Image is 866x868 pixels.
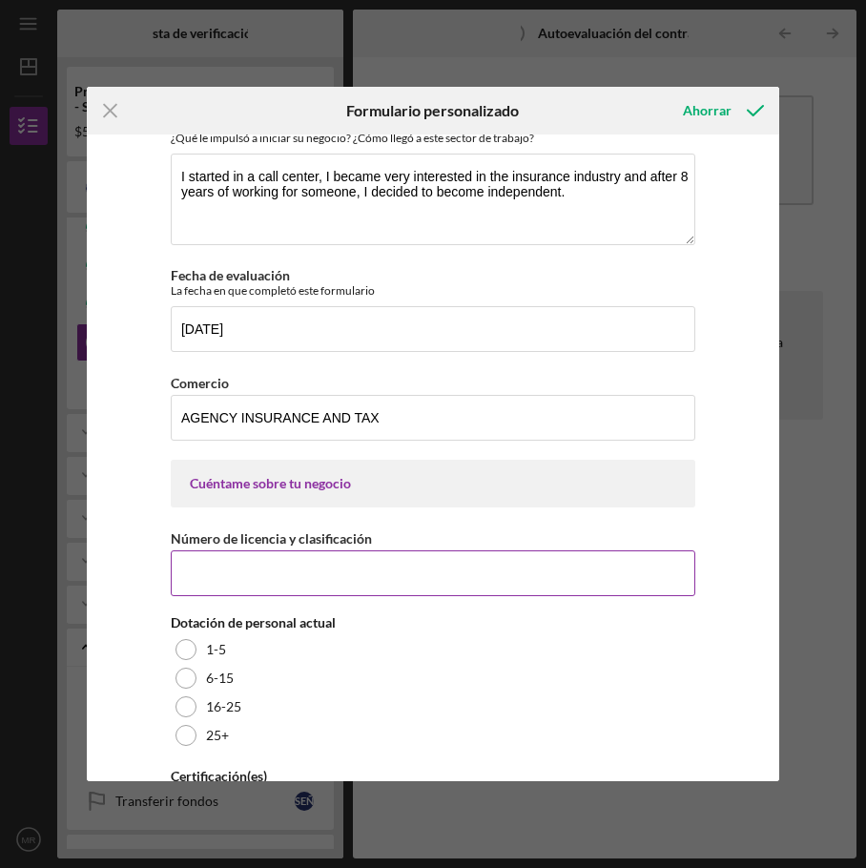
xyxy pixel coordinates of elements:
font: Cuéntame sobre tu negocio [190,475,351,491]
textarea: I started in a call center, I became very interested in the insurance industry and after 8 years ... [171,154,695,245]
font: Dotación de personal actual [171,614,336,630]
font: Fecha de evaluación [171,267,290,283]
font: Número de licencia y clasificación [171,530,372,547]
font: Certificación(es) [171,768,267,784]
font: 16-25 [206,698,241,714]
font: Ahorrar [683,102,732,118]
font: La fecha en que completó este formulario [171,283,375,298]
font: ¿Qué le impulsó a iniciar su negocio? ¿Cómo llegó a este sector de trabajo? [171,131,534,145]
font: 1-5 [206,641,226,657]
font: 25+ [206,727,229,743]
button: Ahorrar [664,92,779,130]
font: Formulario personalizado [346,101,519,119]
font: 6-15 [206,670,234,686]
font: Comercio [171,375,229,391]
